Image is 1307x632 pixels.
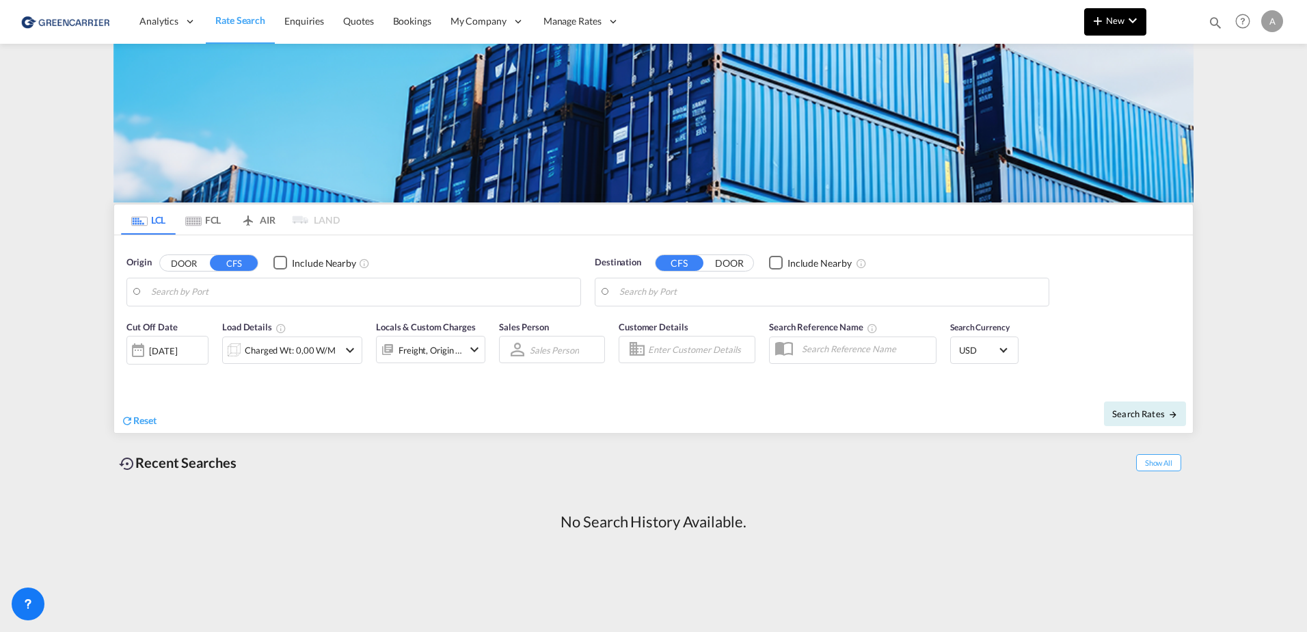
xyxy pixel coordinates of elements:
[1136,454,1181,471] span: Show All
[787,256,852,270] div: Include Nearby
[121,414,133,427] md-icon: icon-refresh
[273,256,356,270] md-checkbox: Checkbox No Ink
[222,321,286,332] span: Load Details
[275,323,286,334] md-icon: Chargeable Weight
[21,6,113,37] img: 1378a7308afe11ef83610d9e779c6b34.png
[595,256,641,269] span: Destination
[113,447,242,478] div: Recent Searches
[230,205,285,235] md-tab-item: AIR
[133,414,157,426] span: Reset
[1084,8,1146,36] button: icon-plus 400-fgNewicon-chevron-down
[769,321,878,332] span: Search Reference Name
[126,363,137,382] md-datepicker: Select
[1231,10,1261,34] div: Help
[160,255,208,271] button: DOOR
[619,282,1042,302] input: Search by Port
[561,512,746,533] div: No Search History Available.
[656,255,703,271] button: CFS
[1112,408,1178,419] span: Search Rates
[1168,410,1178,419] md-icon: icon-arrow-right
[1090,12,1106,29] md-icon: icon-plus 400-fg
[1104,401,1186,426] button: Search Ratesicon-arrow-right
[769,256,852,270] md-checkbox: Checkbox No Ink
[393,15,431,27] span: Bookings
[284,15,324,27] span: Enquiries
[399,341,463,360] div: Freight Origin Destination
[114,235,1193,433] div: Origin DOOR CFS Checkbox No InkUnchecked: Ignores neighbouring ports when fetching rates.Checked ...
[126,256,151,269] span: Origin
[856,258,867,269] md-icon: Unchecked: Ignores neighbouring ports when fetching rates.Checked : Includes neighbouring ports w...
[215,14,265,26] span: Rate Search
[343,15,373,27] span: Quotes
[176,205,230,235] md-tab-item: FCL
[113,44,1194,202] img: GreenCarrierFCL_LCL.png
[126,321,178,332] span: Cut Off Date
[543,14,602,28] span: Manage Rates
[121,205,176,235] md-tab-item: LCL
[240,212,256,222] md-icon: icon-airplane
[619,321,688,332] span: Customer Details
[222,337,362,364] div: Charged Wt: 0,00 W/Micon-chevron-down
[958,340,1011,360] md-select: Select Currency: $ USDUnited States Dollar
[119,456,135,472] md-icon: icon-backup-restore
[1208,15,1223,36] div: icon-magnify
[705,255,753,271] button: DOOR
[959,344,997,356] span: USD
[376,321,476,332] span: Locals & Custom Charges
[648,339,751,360] input: Enter Customer Details
[528,340,580,360] md-select: Sales Person
[151,282,574,302] input: Search by Port
[1261,10,1283,32] div: A
[1231,10,1254,33] span: Help
[376,336,485,363] div: Freight Origin Destinationicon-chevron-down
[1090,15,1141,26] span: New
[126,336,208,365] div: [DATE]
[139,14,178,28] span: Analytics
[450,14,507,28] span: My Company
[121,205,340,235] md-pagination-wrapper: Use the left and right arrow keys to navigate between tabs
[499,321,549,332] span: Sales Person
[245,341,336,360] div: Charged Wt: 0,00 W/M
[466,341,483,358] md-icon: icon-chevron-down
[867,323,878,334] md-icon: Your search will be saved by the below given name
[1208,15,1223,30] md-icon: icon-magnify
[210,255,258,271] button: CFS
[795,339,936,359] input: Search Reference Name
[149,345,177,357] div: [DATE]
[359,258,370,269] md-icon: Unchecked: Ignores neighbouring ports when fetching rates.Checked : Includes neighbouring ports w...
[121,414,157,429] div: icon-refreshReset
[342,342,358,358] md-icon: icon-chevron-down
[950,322,1010,332] span: Search Currency
[292,256,356,270] div: Include Nearby
[1124,12,1141,29] md-icon: icon-chevron-down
